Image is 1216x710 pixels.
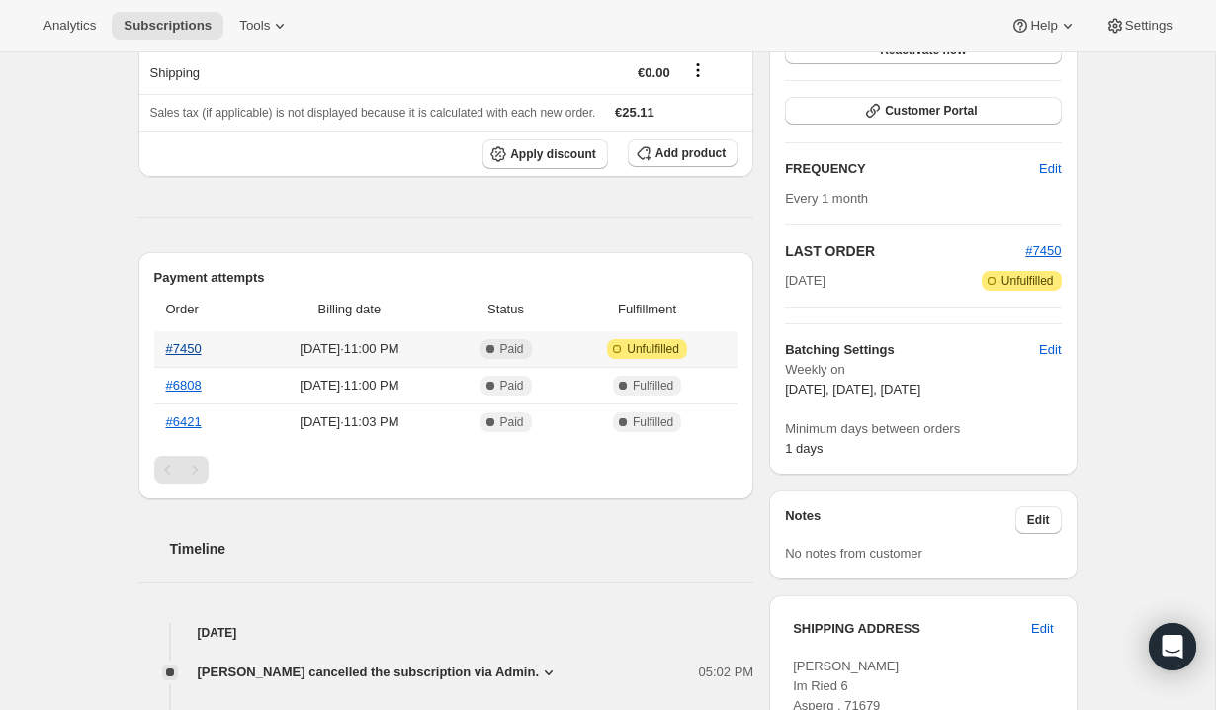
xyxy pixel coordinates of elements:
[1030,18,1057,34] span: Help
[256,339,443,359] span: [DATE] · 11:00 PM
[655,145,726,161] span: Add product
[785,546,922,561] span: No notes from customer
[32,12,108,40] button: Analytics
[1039,159,1061,179] span: Edit
[1027,512,1050,528] span: Edit
[227,12,302,40] button: Tools
[682,59,714,81] button: Shipping actions
[1015,506,1062,534] button: Edit
[124,18,212,34] span: Subscriptions
[198,663,560,682] button: [PERSON_NAME] cancelled the subscription via Admin.
[785,97,1061,125] button: Customer Portal
[785,191,868,206] span: Every 1 month
[785,360,1061,380] span: Weekly on
[633,414,673,430] span: Fulfilled
[793,619,1031,639] h3: SHIPPING ADDRESS
[1039,340,1061,360] span: Edit
[1025,243,1061,258] a: #7450
[1125,18,1173,34] span: Settings
[166,378,202,393] a: #6808
[500,414,524,430] span: Paid
[154,288,250,331] th: Order
[633,378,673,394] span: Fulfilled
[785,506,1015,534] h3: Notes
[198,663,540,682] span: [PERSON_NAME] cancelled the subscription via Admin.
[1031,619,1053,639] span: Edit
[170,539,754,559] h2: Timeline
[166,414,202,429] a: #6421
[500,341,524,357] span: Paid
[138,623,754,643] h4: [DATE]
[1027,153,1073,185] button: Edit
[256,376,443,396] span: [DATE] · 11:00 PM
[43,18,96,34] span: Analytics
[166,341,202,356] a: #7450
[785,419,1061,439] span: Minimum days between orders
[785,340,1039,360] h6: Batching Settings
[785,241,1025,261] h2: LAST ORDER
[239,18,270,34] span: Tools
[112,12,223,40] button: Subscriptions
[638,65,670,80] span: €0.00
[1001,273,1054,289] span: Unfulfilled
[1025,241,1061,261] button: #7450
[1093,12,1184,40] button: Settings
[138,50,358,94] th: Shipping
[568,300,726,319] span: Fulfillment
[500,378,524,394] span: Paid
[482,139,608,169] button: Apply discount
[154,456,738,484] nav: Pagination
[785,271,825,291] span: [DATE]
[885,103,977,119] span: Customer Portal
[154,268,738,288] h2: Payment attempts
[256,412,443,432] span: [DATE] · 11:03 PM
[785,382,920,397] span: [DATE], [DATE], [DATE]
[627,341,679,357] span: Unfulfilled
[256,300,443,319] span: Billing date
[1019,613,1065,645] button: Edit
[150,106,596,120] span: Sales tax (if applicable) is not displayed because it is calculated with each new order.
[1027,334,1073,366] button: Edit
[510,146,596,162] span: Apply discount
[455,300,557,319] span: Status
[1149,623,1196,670] div: Open Intercom Messenger
[628,139,738,167] button: Add product
[785,441,823,456] span: 1 days
[615,105,654,120] span: €25.11
[699,663,754,682] span: 05:02 PM
[999,12,1088,40] button: Help
[785,159,1039,179] h2: FREQUENCY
